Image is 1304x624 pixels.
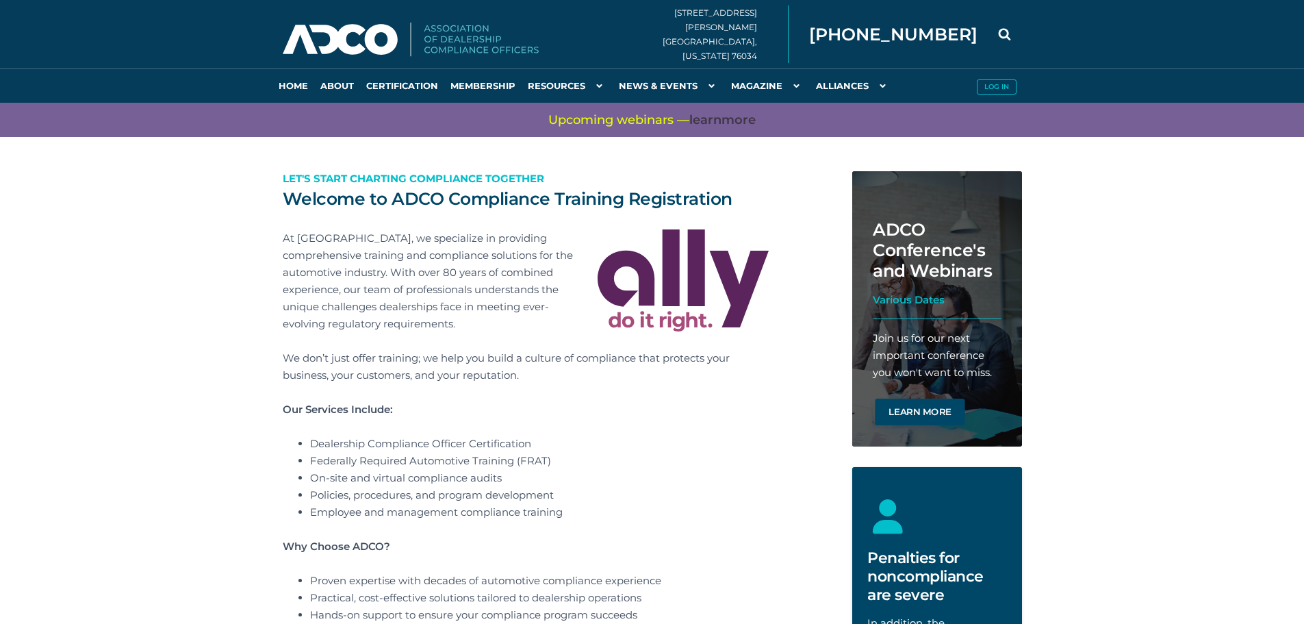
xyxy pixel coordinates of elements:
[283,349,769,384] p: We don’t just offer training; we help you build a culture of compliance that protects your busine...
[875,399,964,425] a: Learn More
[873,219,1001,281] h2: ADCO Conference's and Webinars
[809,26,977,43] span: [PHONE_NUMBER]
[689,112,756,129] a: learnmore
[971,68,1022,103] a: Log in
[867,549,1007,604] h2: Penalties for noncompliance are severe
[310,572,769,589] li: Proven expertise with decades of automotive compliance experience
[283,23,539,57] img: Association of Dealership Compliance Officers logo
[310,469,769,486] li: On-site and virtual compliance audits
[310,486,769,503] li: Policies, procedures, and program development
[873,291,945,308] span: Various Dates
[873,319,1001,381] p: Join us for our next important conference you won't want to miss.
[272,68,314,103] a: Home
[283,229,769,332] p: At [GEOGRAPHIC_DATA], we specialize in providing comprehensive training and compliance solutions ...
[283,170,769,187] p: Let's Start Charting Compliance Together
[810,68,896,103] a: Alliances
[548,112,756,129] span: Upcoming webinars —
[444,68,522,103] a: Membership
[310,435,769,452] li: Dealership Compliance Officer Certification
[689,112,721,127] span: learn
[977,79,1017,95] button: Log in
[283,188,769,209] h2: Welcome to ADCO Compliance Training Registration
[360,68,444,103] a: Certification
[598,229,769,332] img: ally-logo-color-tagline.svg
[725,68,810,103] a: Magazine
[663,5,789,63] div: [STREET_ADDRESS][PERSON_NAME] [GEOGRAPHIC_DATA], [US_STATE] 76034
[310,452,769,469] li: Federally Required Automotive Training (FRAT)
[613,68,725,103] a: News & Events
[310,589,769,606] li: Practical, cost-effective solutions tailored to dealership operations
[522,68,613,103] a: Resources
[314,68,360,103] a: About
[283,403,393,416] strong: Our Services Include:
[310,606,769,623] li: Hands-on support to ensure your compliance program succeeds
[283,540,390,553] strong: Why Choose ADCO?
[310,503,769,521] li: Employee and management compliance training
